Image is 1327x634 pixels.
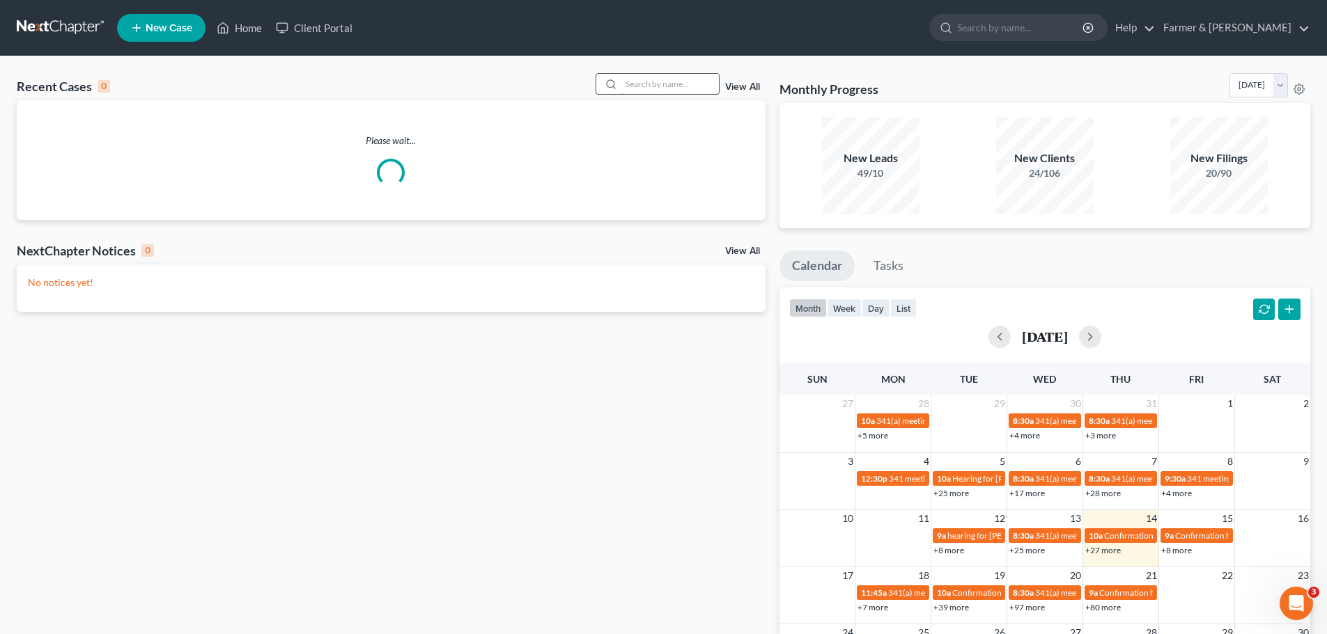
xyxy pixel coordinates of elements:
[822,166,919,180] div: 49/10
[779,251,855,281] a: Calendar
[1085,488,1121,498] a: +28 more
[141,244,154,257] div: 0
[1308,587,1319,598] span: 3
[993,567,1007,584] span: 19
[1009,488,1045,498] a: +17 more
[98,80,110,93] div: 0
[947,530,1128,541] span: hearing for [PERSON_NAME] & [PERSON_NAME]
[146,23,192,33] span: New Case
[937,587,951,598] span: 10a
[933,602,969,612] a: +39 more
[888,587,1023,598] span: 341(a) meeting for [PERSON_NAME]
[861,415,875,426] span: 10a
[1085,602,1121,612] a: +80 more
[1035,415,1170,426] span: 341(a) meeting for [PERSON_NAME]
[922,453,931,470] span: 4
[1220,567,1234,584] span: 22
[1161,488,1192,498] a: +4 more
[1161,545,1192,555] a: +8 more
[917,510,931,527] span: 11
[1035,530,1243,541] span: 341(a) meeting for [PERSON_NAME] & [PERSON_NAME]
[807,373,828,385] span: Sun
[789,299,827,317] button: month
[1111,415,1319,426] span: 341(a) meeting for [PERSON_NAME] & [PERSON_NAME]
[822,150,919,166] div: New Leads
[1110,373,1131,385] span: Thu
[1280,587,1313,620] iframe: Intercom live chat
[857,430,888,441] a: +5 more
[996,166,1094,180] div: 24/106
[881,373,906,385] span: Mon
[996,150,1094,166] div: New Clients
[917,395,931,412] span: 28
[933,545,964,555] a: +8 more
[861,473,887,484] span: 12:30p
[1089,587,1098,598] span: 9a
[1022,329,1068,344] h2: [DATE]
[1069,395,1082,412] span: 30
[1144,395,1158,412] span: 31
[993,395,1007,412] span: 29
[952,587,1110,598] span: Confirmation hearing for [PERSON_NAME]
[937,473,951,484] span: 10a
[210,15,269,40] a: Home
[1189,373,1204,385] span: Fri
[1009,602,1045,612] a: +97 more
[876,415,1011,426] span: 341(a) meeting for [PERSON_NAME]
[725,246,760,256] a: View All
[779,81,878,97] h3: Monthly Progress
[1187,473,1312,484] span: 341 meeting for [PERSON_NAME]
[1035,587,1170,598] span: 341(a) meeting for [PERSON_NAME]
[1069,510,1082,527] span: 13
[1013,415,1034,426] span: 8:30a
[862,299,890,317] button: day
[1296,567,1310,584] span: 23
[1035,473,1218,484] span: 341(a) meeting for Greisis De La [PERSON_NAME]
[952,473,1061,484] span: Hearing for [PERSON_NAME]
[1226,395,1234,412] span: 1
[1069,567,1082,584] span: 20
[827,299,862,317] button: week
[1074,453,1082,470] span: 6
[960,373,978,385] span: Tue
[890,299,917,317] button: list
[1085,430,1116,441] a: +3 more
[1264,373,1281,385] span: Sat
[1170,150,1268,166] div: New Filings
[17,134,766,148] p: Please wait...
[841,510,855,527] span: 10
[937,530,946,541] span: 9a
[1099,587,1257,598] span: Confirmation hearing for [PERSON_NAME]
[933,488,969,498] a: +25 more
[1144,567,1158,584] span: 21
[1033,373,1056,385] span: Wed
[846,453,855,470] span: 3
[1089,415,1110,426] span: 8:30a
[1111,473,1245,484] span: 341(a) meeting for [PERSON_NAME]
[841,567,855,584] span: 17
[998,453,1007,470] span: 5
[621,74,719,94] input: Search by name...
[1220,510,1234,527] span: 15
[17,78,110,95] div: Recent Cases
[917,567,931,584] span: 18
[1150,453,1158,470] span: 7
[1296,510,1310,527] span: 16
[17,242,154,259] div: NextChapter Notices
[861,251,916,281] a: Tasks
[1165,530,1174,541] span: 9a
[1013,530,1034,541] span: 8:30a
[1156,15,1310,40] a: Farmer & [PERSON_NAME]
[861,587,887,598] span: 11:45a
[1170,166,1268,180] div: 20/90
[1144,510,1158,527] span: 14
[1302,395,1310,412] span: 2
[269,15,359,40] a: Client Portal
[889,473,1101,484] span: 341 meeting for [PERSON_NAME]-[GEOGRAPHIC_DATA]
[841,395,855,412] span: 27
[993,510,1007,527] span: 12
[1165,473,1186,484] span: 9:30a
[1013,473,1034,484] span: 8:30a
[957,15,1085,40] input: Search by name...
[1089,473,1110,484] span: 8:30a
